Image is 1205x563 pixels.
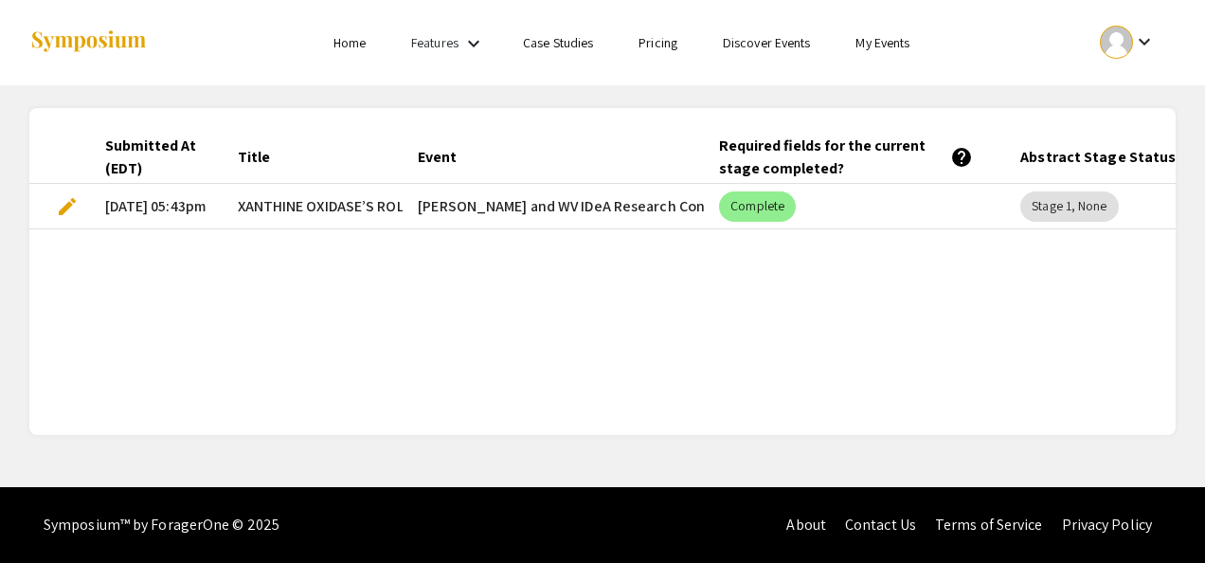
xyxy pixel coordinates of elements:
mat-icon: help [950,146,973,169]
div: Title [238,146,287,169]
a: Privacy Policy [1062,515,1152,535]
div: Symposium™ by ForagerOne © 2025 [44,487,279,563]
a: Discover Events [723,34,811,51]
span: edit [56,195,79,218]
a: Pricing [638,34,677,51]
div: Required fields for the current stage completed? [719,135,973,180]
mat-cell: [DATE] 05:43pm [90,184,223,229]
mat-cell: [PERSON_NAME] and WV IDeA Research Conference [403,184,704,229]
div: Event [418,146,474,169]
mat-chip: Stage 1, None [1020,191,1118,222]
mat-chip: Complete [719,191,796,222]
div: Event [418,146,457,169]
button: Expand account dropdown [1080,21,1176,64]
mat-icon: Expand Features list [462,32,485,55]
div: Submitted At (EDT) [105,135,213,180]
img: Symposium by ForagerOne [29,29,148,55]
a: Terms of Service [935,515,1043,535]
a: My Events [855,34,909,51]
a: About [786,515,826,535]
a: Case Studies [523,34,593,51]
span: XANTHINE OXIDASE’S ROLE IN OBESE MICE PULMONARY DYSFUNCTION DUE TO AIR POLLUTION EXPOSURE [238,195,918,218]
a: Contact Us [845,515,916,535]
mat-icon: Expand account dropdown [1133,30,1156,53]
div: Required fields for the current stage completed?help [719,135,990,180]
div: Title [238,146,270,169]
div: Submitted At (EDT) [105,135,196,180]
a: Home [333,34,366,51]
a: Features [411,34,459,51]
